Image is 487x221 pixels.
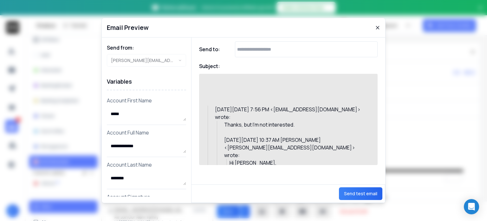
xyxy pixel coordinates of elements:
[339,187,382,200] button: Send test email
[224,121,364,128] div: Thanks, but I'm not interested.
[224,136,364,159] div: [DATE][DATE] 10:37 AM [PERSON_NAME] < > wrote:
[464,199,479,214] div: Open Intercom Messenger
[215,106,364,121] div: [DATE][DATE] 7:56 PM < > wrote:
[230,159,364,167] div: Hi [PERSON_NAME],
[199,62,220,70] h1: Subject:
[227,144,352,151] a: [PERSON_NAME][EMAIL_ADDRESS][DOMAIN_NAME]
[199,45,224,53] h1: Send to:
[273,106,357,113] a: [EMAIL_ADDRESS][DOMAIN_NAME]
